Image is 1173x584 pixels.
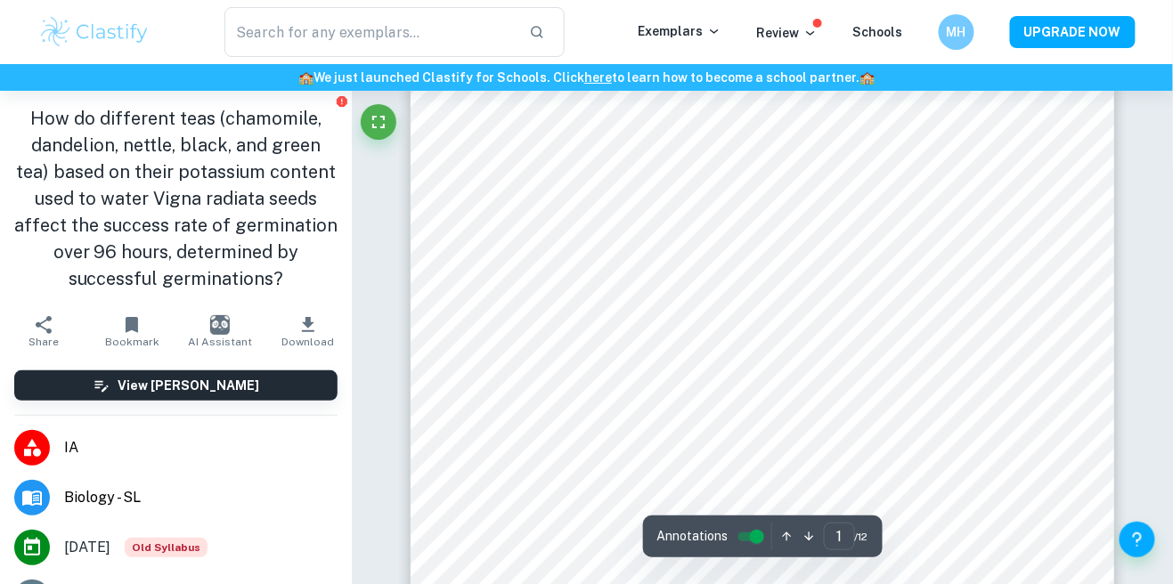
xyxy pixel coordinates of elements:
span: Share [29,336,59,348]
img: Clastify logo [38,14,151,50]
p: Exemplars [639,21,721,41]
span: Old Syllabus [125,538,208,557]
button: View [PERSON_NAME] [14,370,338,401]
span: Biology - SL [64,487,338,508]
button: Help and Feedback [1120,522,1155,557]
button: Bookmark [88,306,176,356]
h1: How do different teas (chamomile, dandelion, nettle, black, and green tea) based on their potassi... [14,105,338,292]
input: Search for any exemplars... [224,7,516,57]
a: here [584,70,612,85]
span: [DATE] [64,537,110,558]
span: AI Assistant [188,336,252,348]
img: AI Assistant [210,315,230,335]
div: Starting from the May 2025 session, the Biology IA requirements have changed. It's OK to refer to... [125,538,208,557]
a: Schools [853,25,903,39]
h6: MH [946,22,966,42]
span: 🏫 [859,70,875,85]
span: Annotations [657,527,729,546]
span: / 12 [855,529,868,545]
span: Bookmark [105,336,159,348]
button: MH [939,14,974,50]
span: Download [281,336,334,348]
button: Download [264,306,352,356]
h6: View [PERSON_NAME] [118,376,259,395]
button: Report issue [335,94,348,108]
h6: We just launched Clastify for Schools. Click to learn how to become a school partner. [4,68,1169,87]
span: IA [64,437,338,458]
button: UPGRADE NOW [1010,16,1136,48]
p: Review [757,23,818,43]
span: 🏫 [298,70,314,85]
button: Fullscreen [361,104,396,140]
button: AI Assistant [176,306,265,356]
